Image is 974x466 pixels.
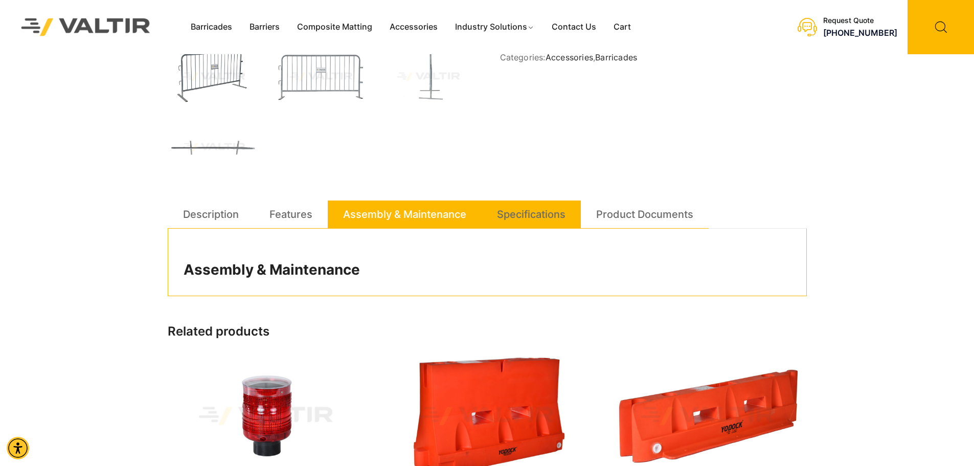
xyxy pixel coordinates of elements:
a: Composite Matting [288,19,381,35]
h2: Assembly & Maintenance [184,261,791,279]
img: Valtir Rentals [8,5,164,49]
img: A metallic crowd control barrier with vertical bars and a sign labeled "VALTIR" in the center. [275,49,367,104]
a: Cart [605,19,640,35]
a: Barricades [182,19,241,35]
img: A vertical metal stand with a base, designed for stability, shown against a plain background. [382,49,474,104]
a: Barriers [241,19,288,35]
a: Industry Solutions [446,19,543,35]
a: Product Documents [596,201,693,228]
h2: Related products [168,324,807,339]
div: Accessibility Menu [7,437,29,459]
a: Barricades [595,52,637,62]
a: Description [183,201,239,228]
a: Contact Us [543,19,605,35]
span: Categories: , [500,53,807,62]
img: A long, straight metal bar with two perpendicular extensions on either side, likely a tool or par... [168,120,260,175]
img: FrenchBar_3Q-1.jpg [168,49,260,104]
a: Assembly & Maintenance [343,201,466,228]
a: call (888) 496-3625 [823,28,897,38]
a: Features [269,201,312,228]
a: Accessories [381,19,446,35]
a: Specifications [497,201,565,228]
a: Accessories [546,52,593,62]
div: Request Quote [823,16,897,25]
